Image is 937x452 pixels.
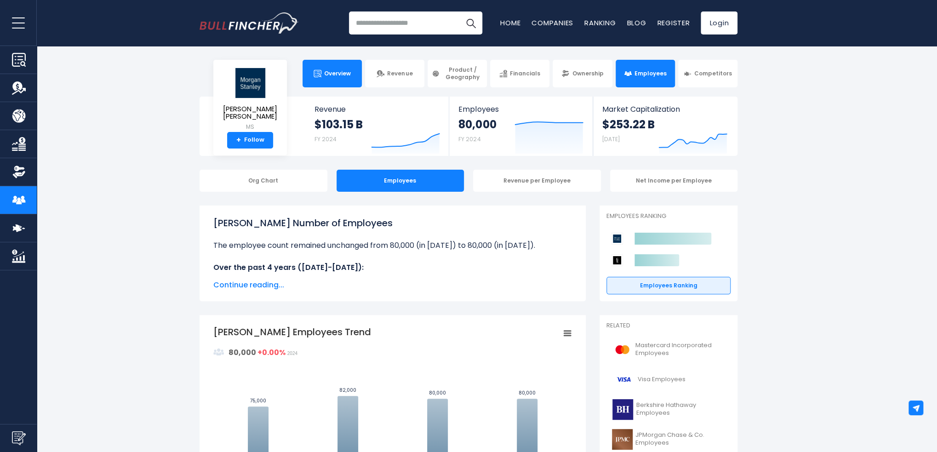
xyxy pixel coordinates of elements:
[616,60,675,87] a: Employees
[606,212,731,220] p: Employees Ranking
[221,105,280,120] span: [PERSON_NAME] [PERSON_NAME]
[606,397,731,422] a: Berkshire Hathaway Employees
[213,216,572,230] h1: [PERSON_NAME] Number of Employees
[236,136,241,144] strong: +
[387,70,412,77] span: Revenue
[213,280,572,291] span: Continue reading...
[12,165,26,179] img: Ownership
[428,60,487,87] a: Product / Geography
[458,105,583,114] span: Employees
[636,401,725,417] span: Berkshire Hathaway Employees
[627,18,646,28] a: Blog
[611,233,623,245] img: Morgan Stanley competitors logo
[213,347,224,358] img: graph_employee_icon.svg
[553,60,612,87] a: Ownership
[584,18,616,28] a: Ranking
[449,97,592,156] a: Employees 80,000 FY 2024
[324,70,351,77] span: Overview
[221,123,280,131] small: MS
[339,387,356,394] text: 82,000
[250,397,266,404] text: 75,000
[606,337,731,362] a: Mastercard Incorporated Employees
[593,97,737,156] a: Market Capitalization $253.22 B [DATE]
[220,67,280,132] a: [PERSON_NAME] [PERSON_NAME] MS
[701,11,737,34] a: Login
[634,70,667,77] span: Employees
[606,322,731,330] p: Related
[602,105,727,114] span: Market Capitalization
[678,60,737,87] a: Competitors
[458,117,496,132] strong: 80,000
[473,170,601,192] div: Revenue per Employee
[213,240,572,251] li: The employee count remained unchanged from 80,000 (in [DATE]) to 80,000 (in [DATE]).
[519,389,536,396] text: 80,000
[213,326,371,338] tspan: [PERSON_NAME] Employees Trend
[490,60,549,87] a: Financials
[314,117,363,132] strong: $103.15 B
[429,389,446,396] text: 80,000
[200,12,298,34] a: Go to homepage
[606,367,731,392] a: Visa Employees
[694,70,732,77] span: Competitors
[635,342,725,357] span: Mastercard Incorporated Employees
[611,254,623,266] img: Goldman Sachs Group competitors logo
[606,427,731,452] a: JPMorgan Chase & Co. Employees
[610,170,738,192] div: Net Income per Employee
[262,347,286,358] strong: 0.00%
[612,369,635,390] img: V logo
[510,70,540,77] span: Financials
[612,429,633,450] img: JPM logo
[314,105,440,114] span: Revenue
[602,117,655,132] strong: $253.22 B
[223,273,351,284] b: The highest number of employees
[459,11,482,34] button: Search
[442,66,483,80] span: Product / Geography
[257,347,286,358] strong: +
[200,12,299,34] img: Bullfincher logo
[213,273,572,295] li: at [PERSON_NAME] [PERSON_NAME] was 82,000 in fiscal year [DATE].
[572,70,603,77] span: Ownership
[229,347,256,358] strong: 80,000
[612,399,634,420] img: BRK-B logo
[635,431,725,447] span: JPMorgan Chase & Co. Employees
[213,262,364,273] b: Over the past 4 years ([DATE]-[DATE]):
[314,135,337,143] small: FY 2024
[612,339,633,360] img: MA logo
[227,132,273,149] a: +Follow
[305,97,449,156] a: Revenue $103.15 B FY 2024
[287,351,297,356] span: 2024
[337,170,464,192] div: Employees
[365,60,424,87] a: Revenue
[602,135,620,143] small: [DATE]
[657,18,690,28] a: Register
[458,135,480,143] small: FY 2024
[200,170,327,192] div: Org Chart
[531,18,573,28] a: Companies
[606,277,731,294] a: Employees Ranking
[500,18,520,28] a: Home
[303,60,362,87] a: Overview
[638,376,686,383] span: Visa Employees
